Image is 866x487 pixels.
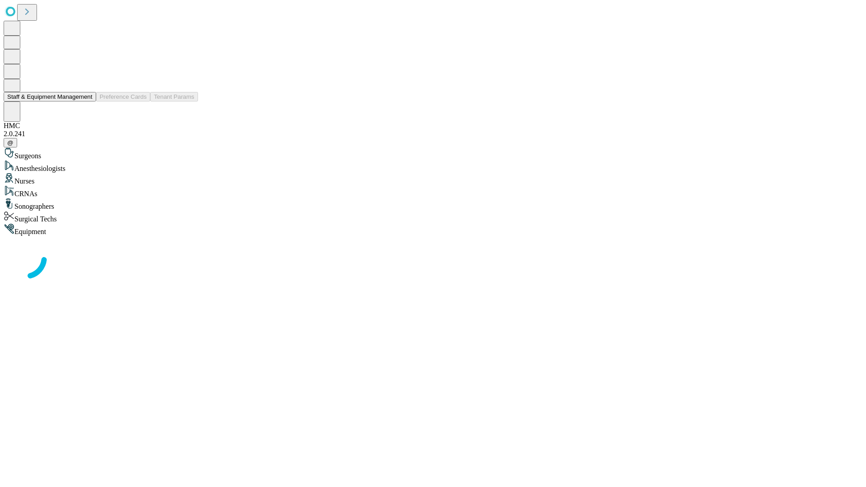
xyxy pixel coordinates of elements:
[4,211,862,223] div: Surgical Techs
[4,147,862,160] div: Surgeons
[4,173,862,185] div: Nurses
[4,160,862,173] div: Anesthesiologists
[4,92,96,101] button: Staff & Equipment Management
[96,92,150,101] button: Preference Cards
[4,138,17,147] button: @
[4,223,862,236] div: Equipment
[4,198,862,211] div: Sonographers
[7,139,14,146] span: @
[150,92,198,101] button: Tenant Params
[4,122,862,130] div: HMC
[4,130,862,138] div: 2.0.241
[4,185,862,198] div: CRNAs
